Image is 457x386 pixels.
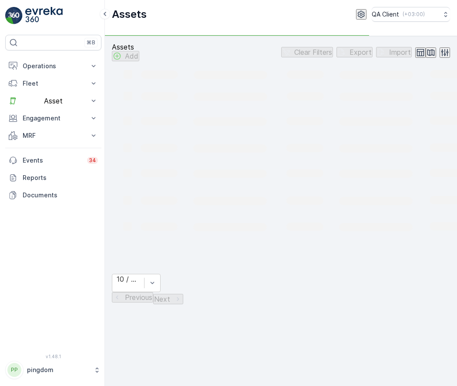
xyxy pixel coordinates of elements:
p: Assets [112,43,139,51]
p: Documents [23,191,98,200]
p: pingdom [27,366,89,374]
p: Add [125,52,138,60]
span: v 1.48.1 [5,354,101,359]
button: Import [376,47,412,57]
button: QA Client(+03:00) [372,7,450,22]
button: MRF [5,127,101,144]
button: Add [112,51,139,61]
img: logo_light-DOdMpM7g.png [25,7,63,24]
p: Events [23,156,82,165]
p: Next [154,295,170,303]
p: Engagement [23,114,84,123]
p: ( +03:00 ) [403,11,425,18]
button: Clear Filters [281,47,333,57]
button: Operations [5,57,101,75]
p: Assets [112,7,147,21]
p: 34 [89,157,96,164]
button: PPpingdom [5,361,101,379]
p: ⌘B [87,39,95,46]
p: Reports [23,173,98,182]
div: 10 / Page [117,275,140,283]
button: Export [336,47,373,57]
a: Reports [5,169,101,186]
p: Previous [125,293,152,301]
p: QA Client [372,10,399,19]
a: Events34 [5,152,101,169]
button: Previous [112,292,153,303]
button: Engagement [5,110,101,127]
p: Import [389,48,411,56]
p: Export [349,48,372,56]
button: Fleet [5,75,101,92]
button: Next [153,294,183,304]
img: logo [5,7,23,24]
button: Asset [5,92,101,110]
p: Clear Filters [294,48,332,56]
p: Fleet [23,79,84,88]
p: Operations [23,62,84,70]
a: Documents [5,186,101,204]
p: Asset [23,97,84,105]
p: MRF [23,131,84,140]
div: PP [7,363,21,377]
